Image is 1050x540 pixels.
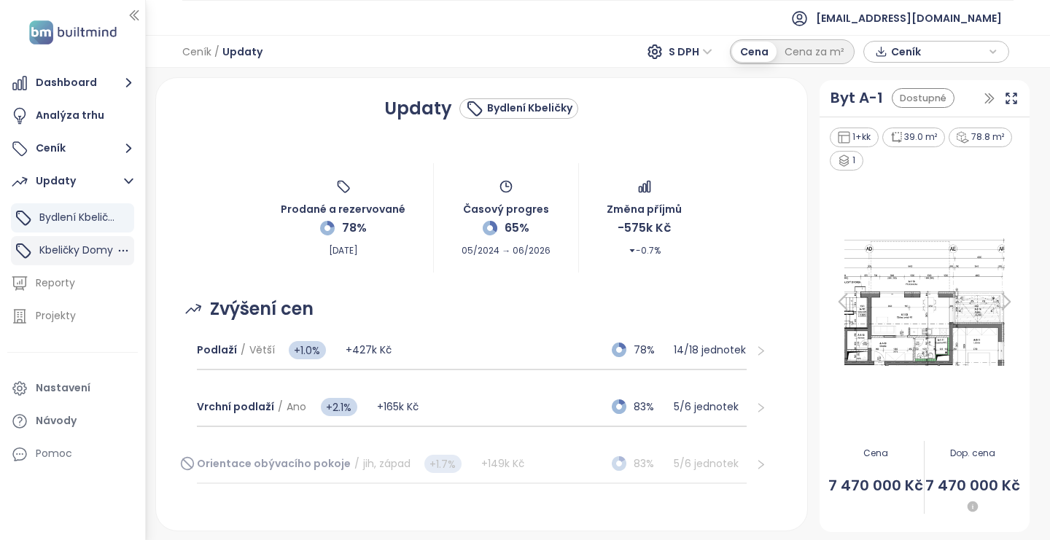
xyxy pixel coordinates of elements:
div: Projekty [36,307,76,325]
div: Cena za m² [777,42,852,62]
span: caret-down [629,247,636,254]
a: Byt A-1 [831,87,883,109]
p: 5 / 6 jednotek [674,455,747,471]
div: 78.8 m² [949,128,1012,147]
span: +1.7% [424,455,462,473]
span: Větší [249,343,275,357]
span: 78% [342,219,367,237]
span: [EMAIL_ADDRESS][DOMAIN_NAME] [816,1,1002,36]
div: Updaty [36,172,76,190]
a: Návody [7,407,138,436]
span: 05/2024 → 06/2026 [462,237,551,258]
span: Časový progres [463,194,549,217]
span: Ano [287,399,306,414]
span: -0.7% [629,237,661,258]
span: Vrchní podlaží [197,399,274,414]
div: Reporty [36,274,75,292]
span: +1.0% [289,341,326,359]
img: Floor plan [828,234,1021,370]
div: Bydlení Kbeličky [487,101,572,116]
span: +149k Kč [481,456,524,471]
a: Analýza trhu [7,101,138,130]
span: Orientace obývacího pokoje [197,456,351,471]
span: Ceník [891,41,985,63]
button: Updaty [7,167,138,196]
a: Reporty [7,269,138,298]
span: -575k Kč [618,219,671,237]
span: / [278,399,283,414]
span: Zvýšení cen [210,295,314,323]
span: +427k Kč [346,343,392,357]
span: S DPH [669,41,712,63]
span: +165k Kč [377,399,419,414]
span: / [241,343,246,357]
span: 78% [634,342,666,358]
div: 39.0 m² [882,128,946,147]
div: Kbeličky Domy [11,236,134,265]
span: / [214,39,219,65]
span: 65% [505,219,529,237]
p: 14 / 18 jednotek [674,342,747,358]
h1: Updaty [384,95,452,122]
span: Updaty [222,39,262,65]
span: Změna příjmů [607,194,682,217]
span: Bydlení Kbeličky [39,210,119,224]
span: Prodané a rezervované [281,194,405,217]
div: 1 [830,151,863,171]
span: Dop. cena [925,447,1020,461]
div: Dostupné [892,88,954,108]
span: 7 470 000 Kč [828,474,924,497]
div: 1+kk [830,128,879,147]
img: logo [25,17,121,47]
div: Pomoc [7,439,138,469]
span: / [354,456,359,471]
span: [DATE] [329,237,358,258]
button: Dashboard [7,69,138,98]
span: 83% [634,455,666,471]
span: Podlaží [197,343,237,357]
p: 5 / 6 jednotek [674,399,747,415]
button: Ceník [7,134,138,163]
div: Nastavení [36,379,90,397]
div: button [871,41,1001,63]
span: +2.1% [321,398,357,416]
span: 7 470 000 Kč [925,474,1020,497]
div: Cena [732,42,777,62]
div: Pomoc [36,445,72,463]
div: Návody [36,412,77,430]
span: right [755,402,766,413]
a: Projekty [7,302,138,331]
span: Ceník [182,39,211,65]
span: jih, západ [363,456,411,471]
span: right [755,345,766,356]
span: 83% [634,399,666,415]
a: Nastavení [7,374,138,403]
span: Cena [828,447,924,461]
div: Analýza trhu [36,106,104,125]
span: right [755,459,766,470]
span: Kbeličky Domy [39,243,113,257]
div: Bydlení Kbeličky [11,203,134,232]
